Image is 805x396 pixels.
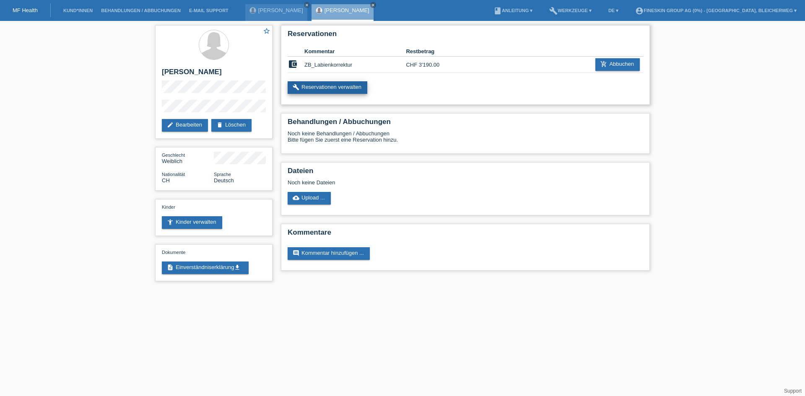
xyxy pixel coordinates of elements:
a: Support [784,388,802,394]
div: Noch keine Dateien [288,179,544,186]
a: [PERSON_NAME] [325,7,369,13]
a: cloud_uploadUpload ... [288,192,331,204]
a: add_shopping_cartAbbuchen [595,58,640,71]
a: close [304,2,310,8]
span: Nationalität [162,172,185,177]
a: [PERSON_NAME] [258,7,303,13]
td: ZB_Labienkorrektur [304,57,406,73]
i: close [371,3,375,7]
i: comment [293,250,299,256]
i: add_shopping_cart [600,61,607,67]
span: Dokumente [162,250,185,255]
i: build [293,84,299,91]
a: Behandlungen / Abbuchungen [97,8,185,13]
h2: Behandlungen / Abbuchungen [288,118,643,130]
i: cloud_upload [293,194,299,201]
h2: [PERSON_NAME] [162,68,266,80]
i: description [167,264,174,271]
a: commentKommentar hinzufügen ... [288,247,370,260]
a: bookAnleitung ▾ [489,8,537,13]
h2: Kommentare [288,228,643,241]
span: Deutsch [214,177,234,184]
td: CHF 3'190.00 [406,57,457,73]
span: Schweiz [162,177,170,184]
th: Restbetrag [406,47,457,57]
i: book [493,7,502,15]
a: buildReservationen verwalten [288,81,367,94]
i: account_circle [635,7,644,15]
a: MF Health [13,7,38,13]
span: Geschlecht [162,153,185,158]
span: Kinder [162,204,175,210]
i: accessibility_new [167,219,174,225]
i: edit [167,122,174,128]
a: E-Mail Support [185,8,233,13]
i: build [549,7,558,15]
a: star_border [263,27,270,36]
i: delete [216,122,223,128]
i: account_balance_wallet [288,59,298,69]
a: deleteLöschen [211,119,252,132]
a: Kund*innen [59,8,97,13]
h2: Dateien [288,167,643,179]
h2: Reservationen [288,30,643,42]
i: close [305,3,309,7]
i: star_border [263,27,270,35]
th: Kommentar [304,47,406,57]
a: descriptionEinverständniserklärungget_app [162,261,249,274]
a: DE ▾ [604,8,623,13]
i: get_app [234,264,241,271]
a: editBearbeiten [162,119,208,132]
a: close [370,2,376,8]
span: Sprache [214,172,231,177]
div: Noch keine Behandlungen / Abbuchungen Bitte fügen Sie zuerst eine Reservation hinzu. [288,130,643,149]
a: buildWerkzeuge ▾ [545,8,596,13]
a: account_circleFineSkin Group AG (0%) - [GEOGRAPHIC_DATA], Bleicherweg ▾ [631,8,801,13]
a: accessibility_newKinder verwalten [162,216,222,229]
div: Weiblich [162,152,214,164]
